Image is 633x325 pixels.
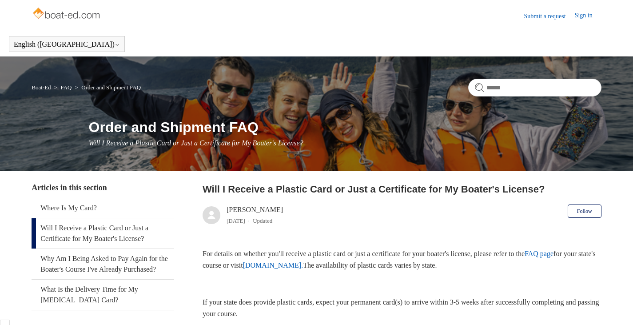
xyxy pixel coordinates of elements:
[243,261,303,269] a: [DOMAIN_NAME].
[32,280,174,310] a: What Is the Delivery Time for My [MEDICAL_DATA] Card?
[524,12,575,21] a: Submit a request
[227,217,245,224] time: 04/08/2025, 12:43
[89,116,601,138] h1: Order and Shipment FAQ
[14,40,120,48] button: English ([GEOGRAPHIC_DATA])
[203,297,601,319] p: If your state does provide plastic cards, expect your permanent card(s) to arrive within 3-5 week...
[32,198,174,218] a: Where Is My Card?
[32,249,174,279] a: Why Am I Being Asked to Pay Again for the Boater's Course I've Already Purchased?
[60,84,72,91] a: FAQ
[575,11,601,21] a: Sign in
[203,182,601,197] h2: Will I Receive a Plastic Card or Just a Certificate for My Boater's License?
[81,84,141,91] a: Order and Shipment FAQ
[525,250,553,257] a: FAQ page
[253,217,272,224] li: Updated
[52,84,73,91] li: FAQ
[32,218,174,249] a: Will I Receive a Plastic Card or Just a Certificate for My Boater's License?
[73,84,141,91] li: Order and Shipment FAQ
[32,84,51,91] a: Boat-Ed
[203,248,601,271] p: For details on whether you'll receive a plastic card or just a certificate for your boater's lice...
[227,205,283,226] div: [PERSON_NAME]
[32,84,52,91] li: Boat-Ed
[89,139,303,147] span: Will I Receive a Plastic Card or Just a Certificate for My Boater's License?
[32,5,102,23] img: Boat-Ed Help Center home page
[32,183,107,192] span: Articles in this section
[568,205,601,218] button: Follow Article
[468,79,601,96] input: Search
